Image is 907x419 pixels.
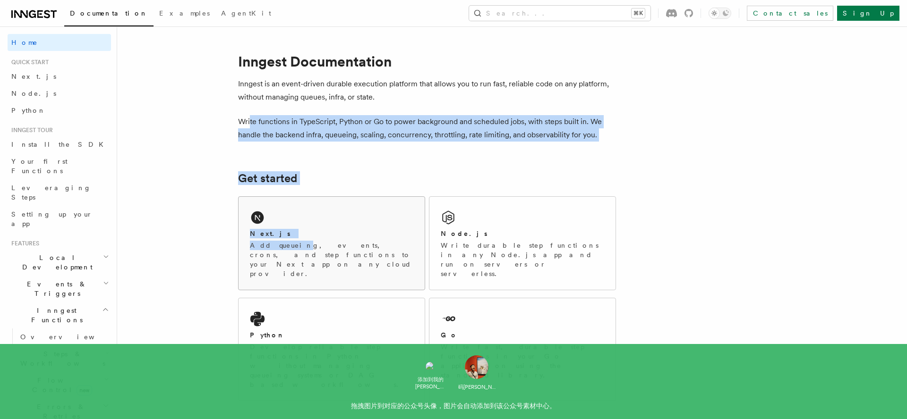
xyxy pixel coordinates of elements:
span: Documentation [70,9,148,17]
span: Python [11,107,46,114]
a: Setting up your app [8,206,111,232]
button: Events & Triggers [8,276,111,302]
h1: Inngest Documentation [238,53,616,70]
a: Home [8,34,111,51]
a: Python [8,102,111,119]
span: Next.js [11,73,56,80]
h2: Next.js [250,229,291,238]
p: Write fast, durable step functions in your Go application using the standard library. [441,342,604,380]
h2: Go [441,330,458,340]
a: Documentation [64,3,154,26]
span: Install the SDK [11,141,109,148]
p: Add queueing, events, crons, and step functions to your Next app on any cloud provider. [250,241,413,278]
a: GoWrite fast, durable step functions in your Go application using the standard library. [429,298,616,401]
a: Next.js [8,68,111,85]
a: PythonDevelop reliable step functions in Python without managing queueing systems or DAG based wo... [238,298,425,401]
span: Local Development [8,253,103,272]
a: AgentKit [215,3,277,25]
a: Sign Up [837,6,899,21]
button: Inngest Functions [8,302,111,328]
p: Inngest is an event-driven durable execution platform that allows you to run fast, reliable code ... [238,77,616,104]
span: Setting up your app [11,210,93,227]
span: Inngest Functions [8,306,102,325]
span: AgentKit [221,9,271,17]
kbd: ⌘K [632,8,645,18]
span: Features [8,240,39,247]
a: Get started [238,172,297,185]
a: Node.js [8,85,111,102]
span: Overview [20,333,118,341]
span: Examples [159,9,210,17]
span: Home [11,38,38,47]
p: Write functions in TypeScript, Python or Go to power background and scheduled jobs, with steps bu... [238,115,616,142]
h2: Python [250,330,285,340]
span: Node.js [11,90,56,97]
a: Overview [17,328,111,345]
span: Events & Triggers [8,279,103,298]
span: Quick start [8,59,49,66]
a: Install the SDK [8,136,111,153]
span: Your first Functions [11,158,68,175]
span: Inngest tour [8,126,53,134]
h2: Node.js [441,229,488,238]
a: Node.jsWrite durable step functions in any Node.js app and run on servers or serverless. [429,196,616,290]
a: Your first Functions [8,153,111,179]
p: Write durable step functions in any Node.js app and run on servers or serverless. [441,241,604,278]
span: Leveraging Steps [11,184,91,201]
a: Contact sales [747,6,833,21]
p: Develop reliable step functions in Python without managing queueing systems or DAG based workflows. [250,342,413,389]
button: Local Development [8,249,111,276]
button: Toggle dark mode [709,8,731,19]
button: Search...⌘K [469,6,650,21]
a: Leveraging Steps [8,179,111,206]
a: Examples [154,3,215,25]
a: Next.jsAdd queueing, events, crons, and step functions to your Next app on any cloud provider. [238,196,425,290]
